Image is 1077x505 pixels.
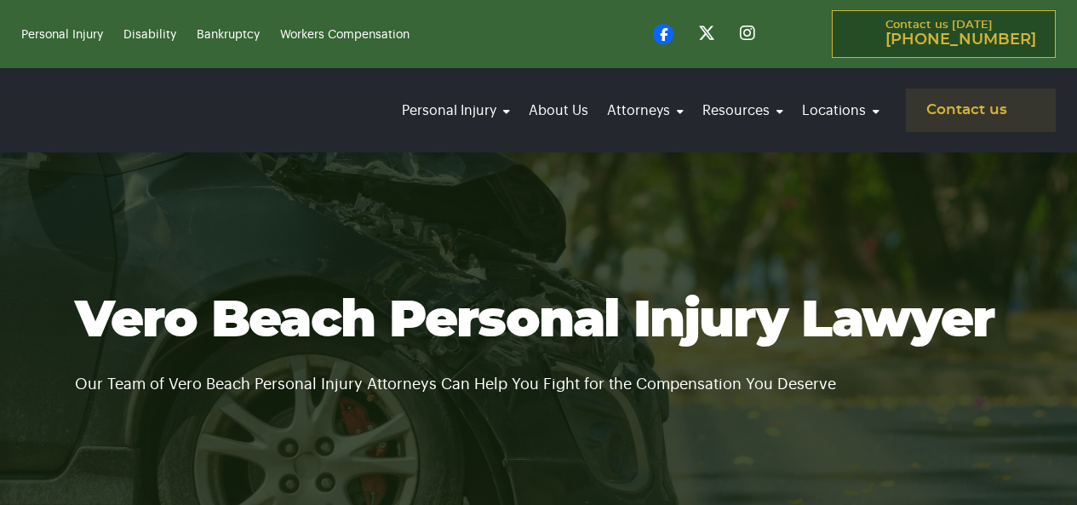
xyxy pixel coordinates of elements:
[797,87,885,135] a: Locations
[906,89,1056,132] a: Contact us
[75,351,1003,397] p: Our Team of Vero Beach Personal Injury Attorneys Can Help You Fight for the Compensation You Deserve
[123,29,176,41] a: Disability
[280,29,410,41] a: Workers Compensation
[197,29,260,41] a: Bankruptcy
[21,78,243,142] img: logo
[524,87,593,135] a: About Us
[21,29,103,41] a: Personal Injury
[885,32,1036,49] span: [PHONE_NUMBER]
[697,87,788,135] a: Resources
[885,20,1036,49] p: Contact us [DATE]
[75,291,1003,351] h1: Vero Beach Personal Injury Lawyer
[397,87,515,135] a: Personal Injury
[602,87,689,135] a: Attorneys
[832,10,1056,58] a: Contact us [DATE][PHONE_NUMBER]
